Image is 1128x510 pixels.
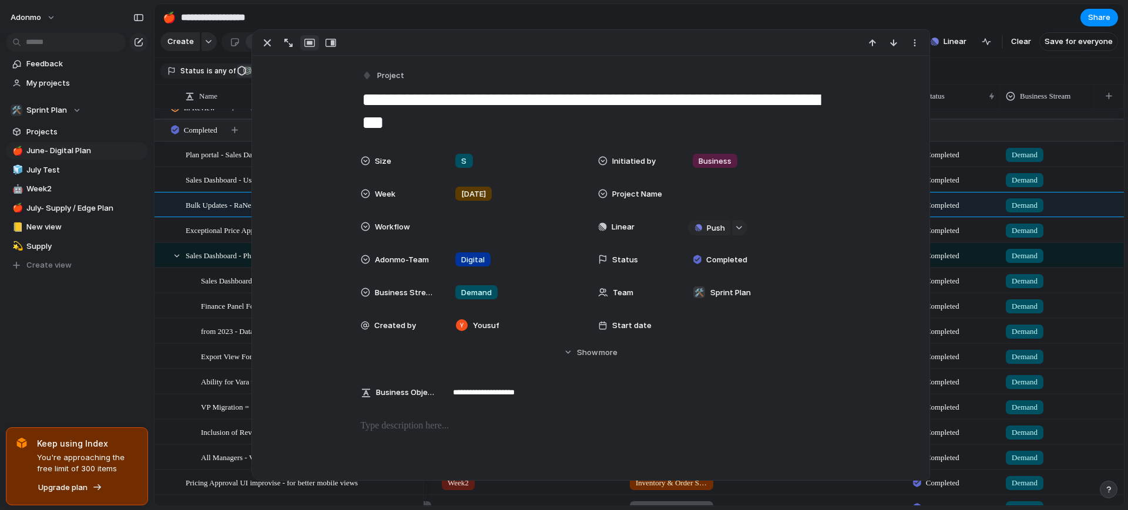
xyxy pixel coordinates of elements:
[375,156,391,167] span: Size
[26,145,144,157] span: June- Digital Plan
[37,437,138,450] span: Keep using Index
[26,126,144,138] span: Projects
[11,202,22,214] button: 🍎
[199,90,217,102] span: Name
[6,55,148,73] a: Feedback
[926,33,971,50] button: Linear
[1020,90,1070,102] span: Business Stream
[926,250,959,262] span: Completed
[11,241,22,252] button: 💫
[1012,376,1038,388] span: Demand
[1012,275,1038,287] span: Demand
[1012,326,1038,337] span: Demand
[706,254,747,266] span: Completed
[926,326,959,337] span: Completed
[613,287,633,299] span: Team
[926,174,959,186] span: Completed
[461,188,486,200] span: [DATE]
[6,218,148,236] a: 📒New view
[688,220,731,235] button: Push
[6,161,148,179] a: 🧊July Test
[201,349,333,363] span: Export View For Vara to Validate Numbers
[1012,401,1038,413] span: Demand
[377,70,404,82] span: Project
[1080,9,1118,26] button: Share
[1012,351,1038,363] span: Demand
[5,8,62,27] button: Adonmo
[201,273,313,287] span: Sales Dashboard - Teams Page View
[26,221,144,233] span: New view
[35,479,106,496] button: Upgrade plan
[12,163,21,177] div: 🧊
[167,36,194,48] span: Create
[213,66,236,76] span: any of
[6,200,148,217] a: 🍎July- Supply / Edge Plan
[1012,300,1038,312] span: Demand
[11,12,41,23] span: Adonmo
[1088,12,1110,23] span: Share
[1039,32,1118,51] button: Save for everyone
[707,222,725,234] span: Push
[26,77,144,89] span: My projects
[6,238,148,255] a: 💫Supply
[204,65,238,77] button: isany of
[186,475,358,489] span: Pricing Approval UI improvise - for better mobile views
[6,123,148,141] a: Projects
[237,65,303,77] button: 9 statuses
[160,32,200,51] button: Create
[1012,477,1038,489] span: Demand
[926,149,959,161] span: Completed
[926,275,959,287] span: Completed
[26,58,144,70] span: Feedback
[26,104,67,116] span: Sprint Plan
[926,376,959,388] span: Completed
[12,144,21,158] div: 🍎
[1012,427,1038,438] span: Demand
[26,183,144,195] span: Week2
[160,8,179,27] button: 🍎
[201,425,384,438] span: Inclusion of Revenue Share Details in Export View for Vara
[375,188,395,200] span: Week
[26,164,144,176] span: July Test
[612,188,662,200] span: Project Name
[612,320,652,332] span: Start date
[6,142,148,160] a: 🍎June- Digital Plan
[926,90,945,102] span: Status
[375,221,410,233] span: Workflow
[26,202,144,214] span: July- Supply / Edge Plan
[926,477,959,489] span: Completed
[473,320,499,332] span: Yousuf
[360,67,408,85] button: Project
[375,287,436,299] span: Business Stream
[201,374,419,388] span: Ability for Vara to manage Revenue Shares post campaign scheduled (Out of system Corrections)
[376,387,436,398] span: Business Objective
[11,221,22,233] button: 📒
[163,9,176,25] div: 🍎
[599,347,617,359] span: more
[612,254,638,266] span: Status
[1011,36,1031,48] span: Clear
[6,180,148,198] div: 🤖Week2
[6,75,148,92] a: My projects
[12,183,21,196] div: 🤖
[926,225,959,237] span: Completed
[926,427,959,438] span: Completed
[636,477,707,489] span: Inventory & Order Submission
[11,164,22,176] button: 🧊
[26,241,144,252] span: Supply
[37,452,138,475] span: You're approaching the free limit of 300 items
[926,300,959,312] span: Completed
[1006,32,1036,51] button: Clear
[180,66,204,76] span: Status
[612,221,634,233] span: Linear
[38,482,88,494] span: Upgrade plan
[699,156,731,167] span: Business
[201,324,419,337] span: from 2023 - Data Migration - OMS orders values to Product Code Based
[577,347,598,359] span: Show
[1012,225,1038,237] span: Demand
